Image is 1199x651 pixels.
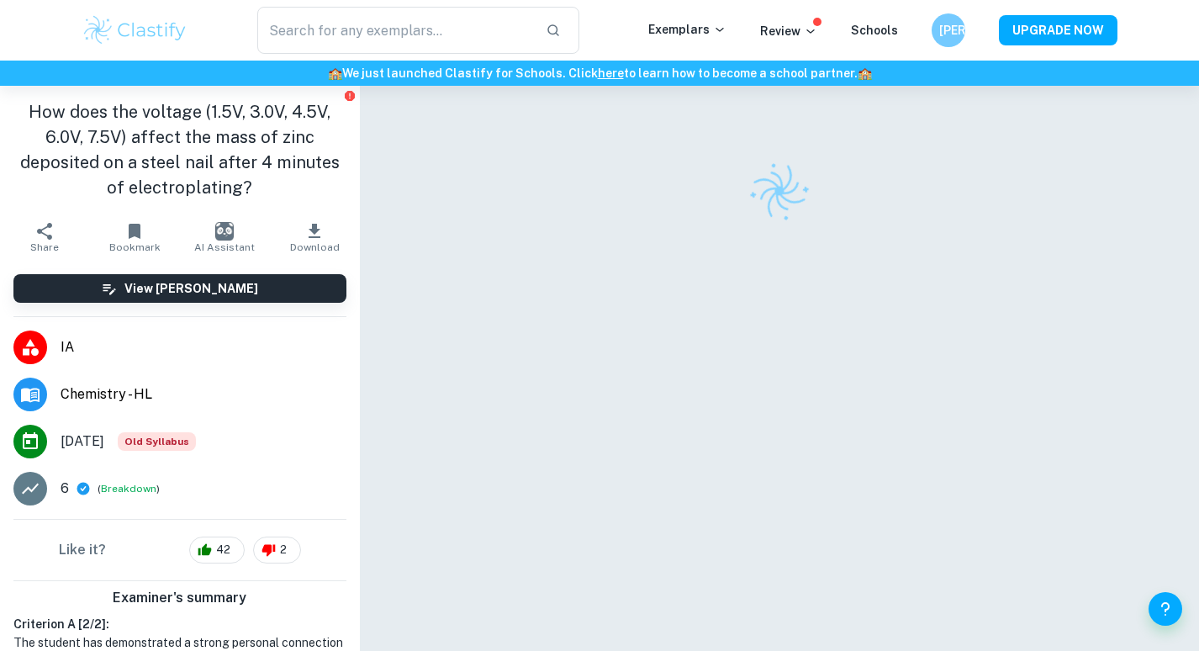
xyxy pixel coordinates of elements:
[939,21,959,40] h6: [PERSON_NAME]
[90,214,180,261] button: Bookmark
[257,7,532,54] input: Search for any exemplars...
[290,241,340,253] span: Download
[59,540,106,560] h6: Like it?
[61,384,346,405] span: Chemistry - HL
[82,13,188,47] img: Clastify logo
[7,588,353,608] h6: Examiner's summary
[61,337,346,357] span: IA
[118,432,196,451] span: Old Syllabus
[13,615,346,633] h6: Criterion A [ 2 / 2 ]:
[215,222,234,241] img: AI Assistant
[30,241,59,253] span: Share
[189,537,245,564] div: 42
[344,89,357,102] button: Report issue
[738,150,820,231] img: Clastify logo
[271,542,296,558] span: 2
[98,481,160,497] span: ( )
[858,66,872,80] span: 🏫
[194,241,255,253] span: AI Assistant
[61,479,69,499] p: 6
[13,99,346,200] h1: How does the voltage (1.5V, 3.0V, 4.5V, 6.0V, 7.5V) affect the mass of zinc deposited on a steel ...
[760,22,817,40] p: Review
[932,13,965,47] button: [PERSON_NAME]
[118,432,196,451] div: Starting from the May 2025 session, the Chemistry IA requirements have changed. It's OK to refer ...
[328,66,342,80] span: 🏫
[598,66,624,80] a: here
[101,481,156,496] button: Breakdown
[207,542,240,558] span: 42
[61,431,104,452] span: [DATE]
[13,274,346,303] button: View [PERSON_NAME]
[1149,592,1182,626] button: Help and Feedback
[253,537,301,564] div: 2
[999,15,1117,45] button: UPGRADE NOW
[270,214,360,261] button: Download
[3,64,1196,82] h6: We just launched Clastify for Schools. Click to learn how to become a school partner.
[851,24,898,37] a: Schools
[109,241,161,253] span: Bookmark
[180,214,270,261] button: AI Assistant
[124,279,258,298] h6: View [PERSON_NAME]
[648,20,726,39] p: Exemplars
